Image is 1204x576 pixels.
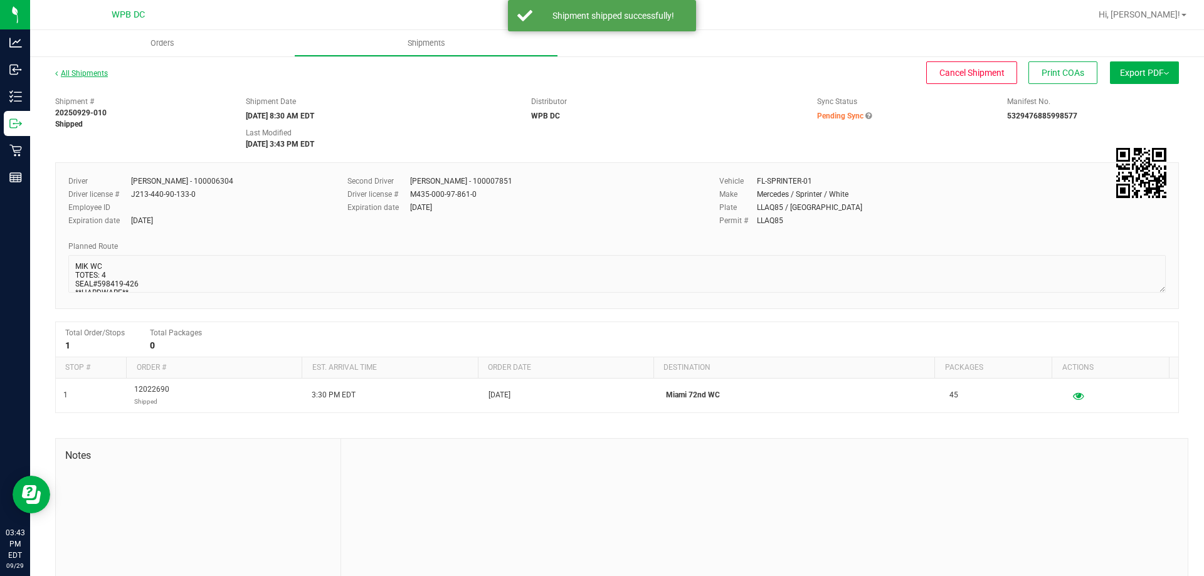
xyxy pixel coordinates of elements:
[757,175,812,187] div: FL-SPRINTER-01
[126,357,302,379] th: Order #
[56,357,126,379] th: Stop #
[55,120,83,128] strong: Shipped
[757,202,862,213] div: LLAQ85 / [GEOGRAPHIC_DATA]
[478,357,653,379] th: Order date
[68,202,131,213] label: Employee ID
[65,340,70,350] strong: 1
[817,96,857,107] label: Sync Status
[131,189,196,200] div: J213-440-90-133-0
[1028,61,1097,84] button: Print COAs
[719,175,757,187] label: Vehicle
[246,96,296,107] label: Shipment Date
[410,189,477,200] div: M435-000-97-861-0
[134,395,169,407] p: Shipped
[757,215,783,226] div: LLAQ85
[488,389,510,401] span: [DATE]
[131,215,153,226] div: [DATE]
[246,127,292,139] label: Last Modified
[68,242,118,251] span: Planned Route
[55,96,227,107] span: Shipment #
[719,202,757,213] label: Plate
[1042,68,1084,78] span: Print COAs
[150,328,202,337] span: Total Packages
[719,189,757,200] label: Make
[246,112,314,120] strong: [DATE] 8:30 AM EDT
[1007,96,1050,107] label: Manifest No.
[1120,68,1169,78] span: Export PDF
[302,357,477,379] th: Est. arrival time
[112,9,145,20] span: WPB DC
[55,108,107,117] strong: 20250929-010
[653,357,934,379] th: Destination
[1110,61,1179,84] button: Export PDF
[9,36,22,49] inline-svg: Analytics
[9,171,22,184] inline-svg: Reports
[9,90,22,103] inline-svg: Inventory
[55,69,108,78] a: All Shipments
[131,175,233,187] div: [PERSON_NAME] - 100006304
[294,30,558,56] a: Shipments
[9,63,22,76] inline-svg: Inbound
[347,175,410,187] label: Second Driver
[30,30,294,56] a: Orders
[13,476,50,513] iframe: Resource center
[65,448,331,463] span: Notes
[757,189,848,200] div: Mercedes / Sprinter / White
[539,9,687,22] div: Shipment shipped successfully!
[666,389,934,401] p: Miami 72nd WC
[9,144,22,157] inline-svg: Retail
[68,175,131,187] label: Driver
[410,202,432,213] div: [DATE]
[1116,148,1166,198] qrcode: 20250929-010
[719,215,757,226] label: Permit #
[134,384,169,407] span: 12022690
[949,389,958,401] span: 45
[9,117,22,130] inline-svg: Outbound
[347,202,410,213] label: Expiration date
[347,189,410,200] label: Driver license #
[63,389,68,401] span: 1
[817,112,863,120] span: Pending Sync
[531,112,560,120] strong: WPB DC
[246,140,314,149] strong: [DATE] 3:43 PM EDT
[926,61,1017,84] button: Cancel Shipment
[6,527,24,561] p: 03:43 PM EDT
[410,175,512,187] div: [PERSON_NAME] - 100007851
[934,357,1052,379] th: Packages
[65,328,125,337] span: Total Order/Stops
[531,96,567,107] label: Distributor
[1052,357,1169,379] th: Actions
[68,215,131,226] label: Expiration date
[6,561,24,570] p: 09/29
[391,38,462,49] span: Shipments
[150,340,155,350] strong: 0
[134,38,191,49] span: Orders
[1116,148,1166,198] img: Scan me!
[1099,9,1180,19] span: Hi, [PERSON_NAME]!
[312,389,356,401] span: 3:30 PM EDT
[939,68,1005,78] span: Cancel Shipment
[1007,112,1077,120] strong: 5329476885998577
[68,189,131,200] label: Driver license #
